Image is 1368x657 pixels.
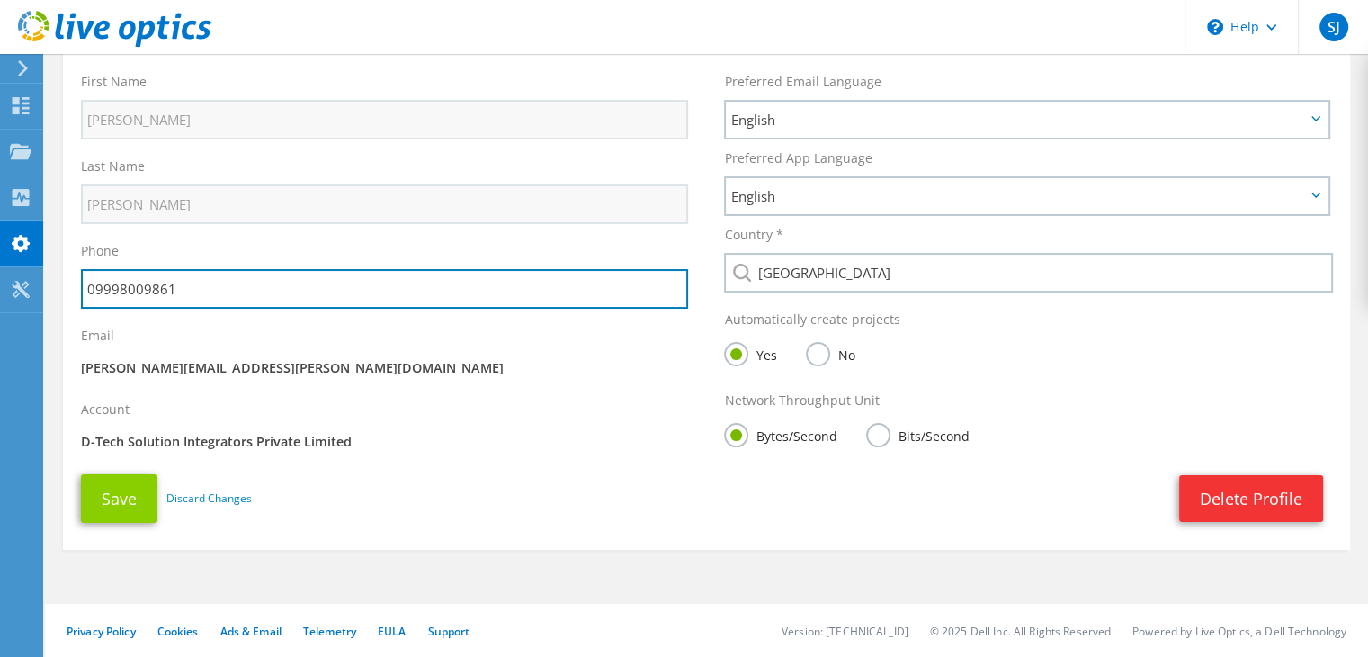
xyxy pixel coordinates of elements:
a: EULA [378,624,406,639]
label: Preferred Email Language [724,73,881,91]
label: Email [81,327,114,345]
span: English [730,109,1305,130]
span: English [730,185,1305,207]
a: Discard Changes [166,489,252,508]
a: Support [427,624,469,639]
a: Telemetry [303,624,356,639]
label: Country * [724,226,782,244]
svg: \n [1207,19,1223,35]
label: Last Name [81,157,145,175]
label: Automatically create projects [724,310,899,328]
li: © 2025 Dell Inc. All Rights Reserved [930,624,1111,639]
label: Network Throughput Unit [724,391,879,409]
p: D-Tech Solution Integrators Private Limited [81,432,688,452]
label: Bytes/Second [724,423,836,445]
label: Yes [724,342,776,364]
label: First Name [81,73,147,91]
label: No [806,342,854,364]
li: Version: [TECHNICAL_ID] [782,624,908,639]
p: [PERSON_NAME][EMAIL_ADDRESS][PERSON_NAME][DOMAIN_NAME] [81,358,688,378]
label: Preferred App Language [724,149,872,167]
span: SJ [1319,13,1348,41]
a: Privacy Policy [67,624,136,639]
a: Cookies [157,624,199,639]
a: Delete Profile [1179,475,1323,522]
label: Phone [81,242,119,260]
label: Bits/Second [866,423,969,445]
label: Account [81,400,130,418]
li: Powered by Live Optics, a Dell Technology [1132,624,1346,639]
a: Ads & Email [220,624,282,639]
button: Save [81,474,157,523]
